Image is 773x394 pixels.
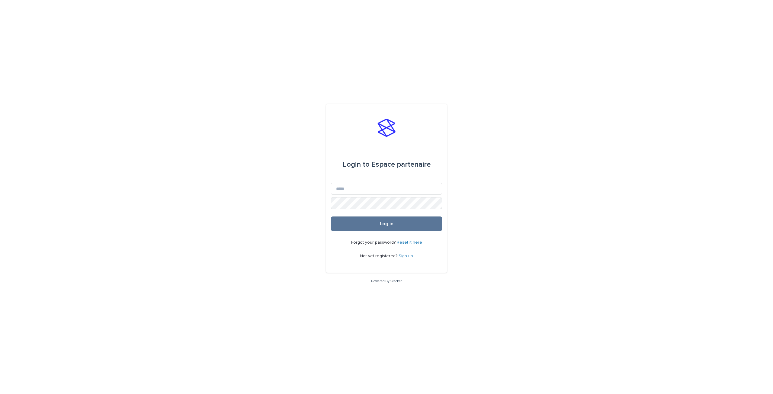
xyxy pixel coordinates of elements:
[343,156,431,173] div: Espace partenaire
[360,254,399,258] span: Not yet registered?
[380,221,393,226] span: Log in
[343,161,370,168] span: Login to
[331,216,442,231] button: Log in
[351,240,397,245] span: Forgot your password?
[399,254,413,258] a: Sign up
[397,240,422,245] a: Reset it here
[377,119,396,137] img: stacker-logo-s-only.png
[371,279,402,283] a: Powered By Stacker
